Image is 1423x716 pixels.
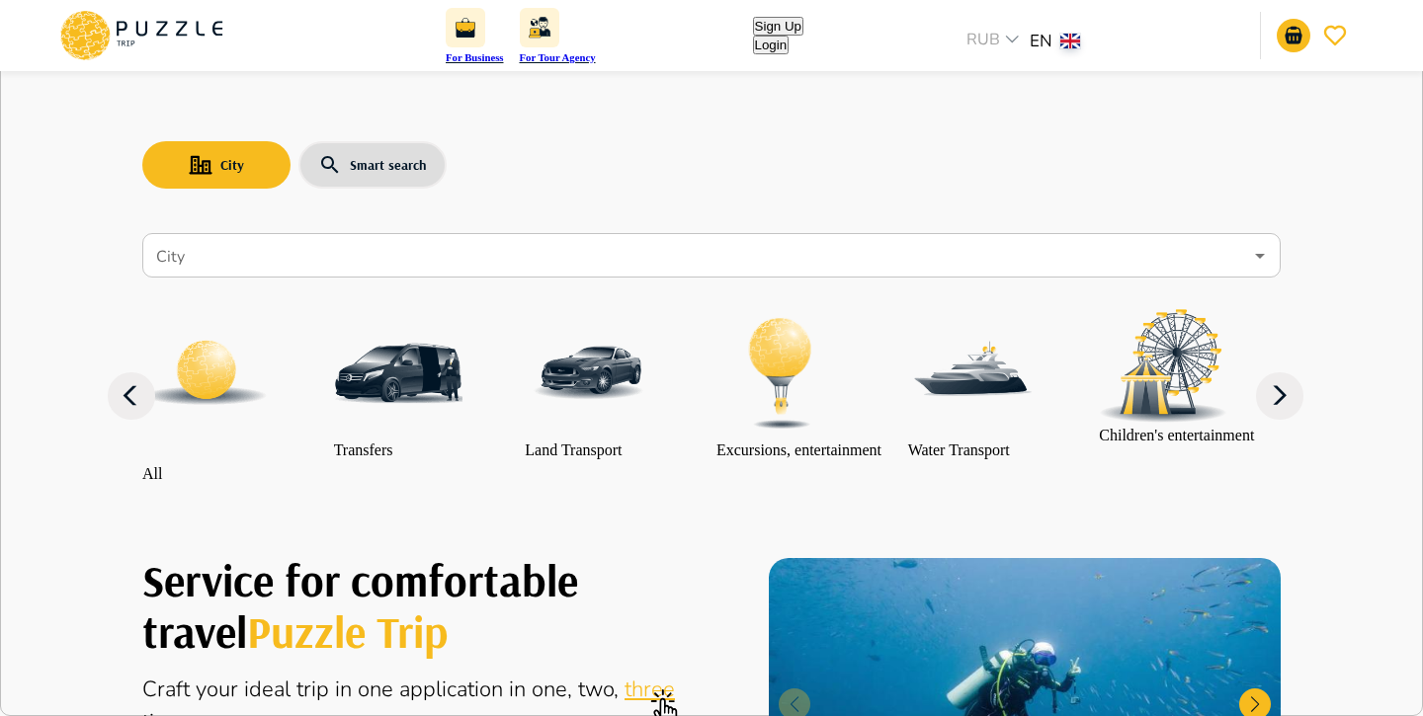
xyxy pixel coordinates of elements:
div: category-get_transfer [334,309,462,459]
span: your [196,675,244,704]
div: category-activity [716,309,881,459]
p: Excursions, entertainment [716,441,881,459]
button: search-with-city [142,141,291,189]
span: in [335,675,358,704]
p: Land Transport [525,441,653,459]
button: go-to-wishlist-submit-button [1318,19,1352,52]
button: login [753,36,790,54]
span: in [509,675,532,704]
span: Craft [142,675,196,704]
img: Landing Transport [525,309,653,438]
span: three [625,675,675,704]
img: Water Transport [908,309,1037,438]
img: Activity Transport [716,309,845,438]
div: RUB [961,28,1030,56]
button: Open [1246,242,1274,270]
span: two, [578,675,625,704]
img: Children activity [1099,309,1227,423]
span: application [399,675,509,704]
div: category-children_activity [1099,309,1254,444]
p: Water Transport [908,441,1037,459]
p: Transfers [334,441,462,459]
h6: For Tour Agency [520,51,596,63]
button: signup [753,17,803,36]
h6: For Business [446,51,503,63]
img: all [142,309,270,437]
span: trip [296,675,335,704]
button: search-with-elastic-search [298,141,447,189]
p: EN [1030,29,1052,54]
img: lang [1060,34,1080,48]
p: All [142,465,324,483]
span: ideal [244,675,296,704]
div: category-water_transport [908,309,1037,459]
h1: Create your perfect trip with Puzzle Trip. [142,554,723,658]
span: one, [532,675,578,704]
button: go-to-basket-submit-button [1277,19,1310,52]
div: category-landing_transport [525,309,653,459]
div: category-all [142,309,324,483]
span: one [358,675,399,704]
p: Children's entertainment [1099,427,1254,444]
span: Puzzle Trip [247,603,449,659]
img: GetTransfer [334,309,462,438]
